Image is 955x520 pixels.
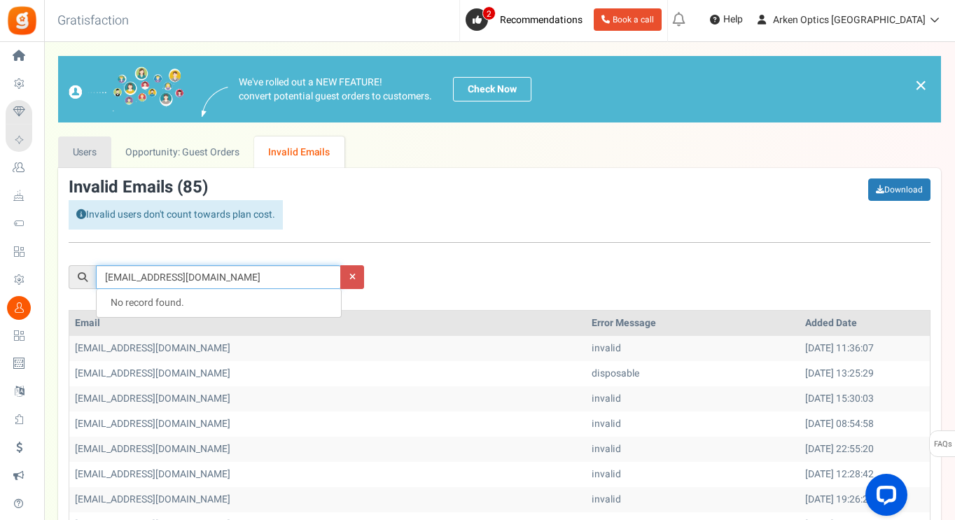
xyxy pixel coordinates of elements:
span: 2 [482,6,496,20]
td: [EMAIL_ADDRESS][DOMAIN_NAME] [69,412,586,437]
span: FAQs [933,431,952,458]
td: [DATE] 13:25:29 [800,361,930,386]
a: No record found. [111,295,184,310]
td: [DATE] 19:26:25 [800,487,930,512]
td: [EMAIL_ADDRESS][DOMAIN_NAME] [69,361,586,386]
span: 85 [183,175,202,199]
td: [EMAIL_ADDRESS][DOMAIN_NAME] [69,336,586,361]
h3: Invalid Emails ( ) [69,178,283,197]
a: 2 Recommendations [466,8,588,31]
td: [DATE] 08:54:58 [800,412,930,437]
input: Search by email [96,265,342,289]
a: Opportunity: Guest Orders [111,136,253,168]
td: [EMAIL_ADDRESS][DOMAIN_NAME] [69,462,586,487]
a: Download [868,178,930,201]
td: [EMAIL_ADDRESS][DOMAIN_NAME] [69,386,586,412]
span: Arken Optics [GEOGRAPHIC_DATA] [773,13,926,27]
th: Email [69,311,586,336]
a: × [914,77,927,94]
th: Error Message [586,311,800,336]
td: invalid [586,412,800,437]
td: invalid [586,487,800,512]
a: Book a call [594,8,662,31]
td: [EMAIL_ADDRESS][DOMAIN_NAME] [69,487,586,512]
td: [DATE] 15:30:03 [800,386,930,412]
span: Recommendations [500,13,583,27]
th: Added Date [800,311,930,336]
a: Check Now [453,77,531,101]
td: [DATE] 11:36:07 [800,336,930,361]
span: Help [720,13,743,27]
a: Reset [340,265,364,289]
h3: Gratisfaction [42,7,144,35]
td: disposable [586,361,800,386]
a: Help [704,8,748,31]
img: Gratisfaction [6,5,38,36]
td: [DATE] 12:28:42 [800,462,930,487]
td: [DATE] 22:55:20 [800,437,930,462]
td: invalid [586,437,800,462]
img: images [202,87,228,117]
td: invalid [586,336,800,361]
td: invalid [586,462,800,487]
div: Invalid users don't count towards plan cost. [69,200,283,230]
img: images [69,66,184,112]
p: We've rolled out a NEW FEATURE! convert potential guest orders to customers. [239,76,432,104]
td: [EMAIL_ADDRESS][DOMAIN_NAME] [69,437,586,462]
a: Invalid Emails [254,136,344,168]
td: invalid [586,386,800,412]
a: Users [58,136,111,168]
